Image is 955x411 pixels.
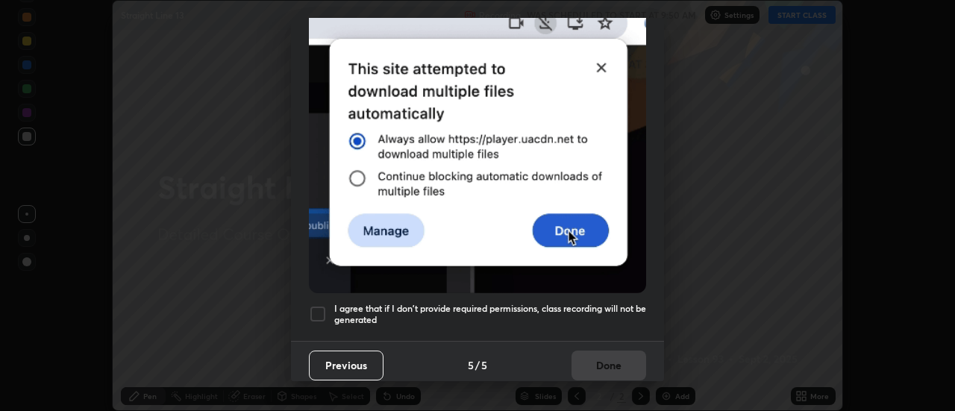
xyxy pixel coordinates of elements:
button: Previous [309,351,383,380]
h4: 5 [468,357,474,373]
h4: / [475,357,480,373]
h4: 5 [481,357,487,373]
h5: I agree that if I don't provide required permissions, class recording will not be generated [334,303,646,326]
